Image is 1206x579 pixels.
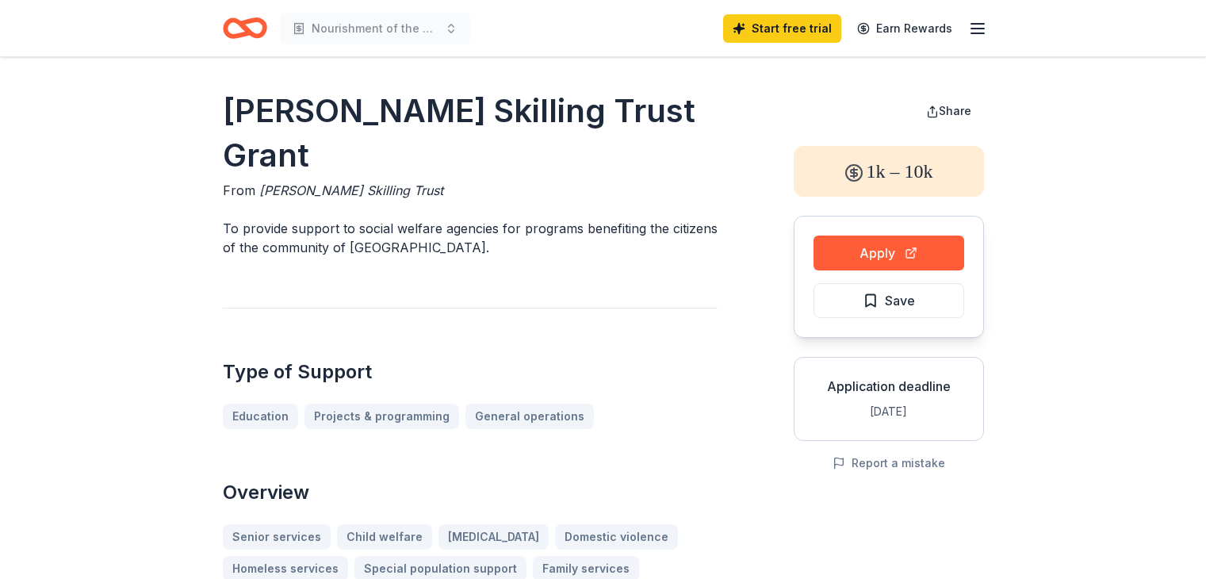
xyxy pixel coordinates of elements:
[312,19,438,38] span: Nourishment of the Soul - Providing nutritious non - perishable food items.
[885,290,915,311] span: Save
[814,236,964,270] button: Apply
[223,480,718,505] h2: Overview
[223,219,718,257] p: To provide support to social welfare agencies for programs benefiting the citizens of the communi...
[465,404,594,429] a: General operations
[280,13,470,44] button: Nourishment of the Soul - Providing nutritious non - perishable food items.
[223,181,718,200] div: From
[223,359,718,385] h2: Type of Support
[723,14,841,43] a: Start free trial
[807,377,971,396] div: Application deadline
[223,404,298,429] a: Education
[848,14,962,43] a: Earn Rewards
[794,146,984,197] div: 1k – 10k
[223,89,718,178] h1: [PERSON_NAME] Skilling Trust Grant
[814,283,964,318] button: Save
[913,95,984,127] button: Share
[807,402,971,421] div: [DATE]
[833,454,945,473] button: Report a mistake
[939,104,971,117] span: Share
[259,182,443,198] span: [PERSON_NAME] Skilling Trust
[223,10,267,47] a: Home
[304,404,459,429] a: Projects & programming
